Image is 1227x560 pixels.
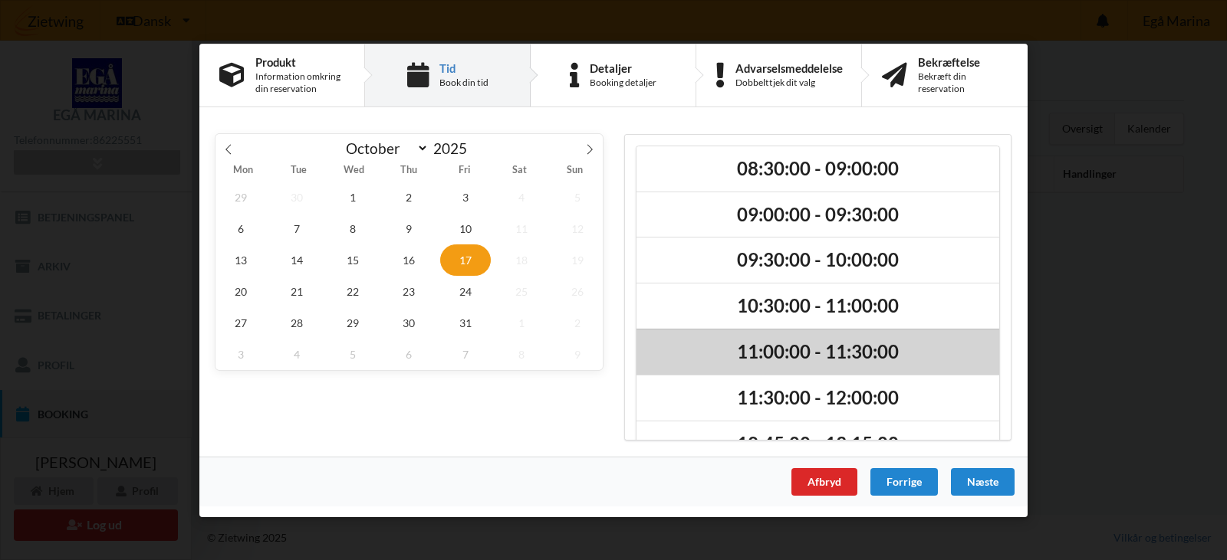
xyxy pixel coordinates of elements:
span: October 8, 2025 [327,212,378,244]
span: October 11, 2025 [496,212,547,244]
span: November 4, 2025 [271,338,322,369]
span: October 17, 2025 [440,244,491,275]
span: October 13, 2025 [215,244,266,275]
span: November 3, 2025 [215,338,266,369]
span: October 30, 2025 [384,306,435,338]
span: November 9, 2025 [552,338,603,369]
h2: 11:30:00 - 12:00:00 [647,386,989,410]
div: Næste [951,467,1015,495]
span: October 12, 2025 [552,212,603,244]
span: October 26, 2025 [552,275,603,306]
span: Mon [215,165,271,175]
div: Dobbelttjek dit valg [735,77,843,89]
span: November 2, 2025 [552,306,603,338]
span: Sun [548,165,603,175]
span: October 7, 2025 [271,212,322,244]
h2: 12:45:00 - 13:15:00 [647,432,989,456]
span: October 9, 2025 [384,212,435,244]
input: Year [429,139,479,157]
span: September 29, 2025 [215,181,266,212]
span: October 14, 2025 [271,244,322,275]
span: Wed [326,165,381,175]
span: October 28, 2025 [271,306,322,338]
span: October 16, 2025 [384,244,435,275]
div: Bekræft din reservation [918,70,1008,95]
span: October 31, 2025 [440,306,491,338]
div: Produkt [255,55,344,67]
span: November 5, 2025 [327,338,378,369]
span: November 6, 2025 [384,338,435,369]
div: Advarselsmeddelelse [735,61,843,74]
span: October 21, 2025 [271,275,322,306]
span: Sat [492,165,548,175]
span: October 22, 2025 [327,275,378,306]
h2: 10:30:00 - 11:00:00 [647,294,989,318]
div: Book din tid [439,77,488,89]
span: October 5, 2025 [552,181,603,212]
div: Bekræftelse [918,55,1008,67]
span: November 8, 2025 [496,338,547,369]
h2: 09:30:00 - 10:00:00 [647,248,989,272]
span: October 4, 2025 [496,181,547,212]
span: October 10, 2025 [440,212,491,244]
span: October 27, 2025 [215,306,266,338]
h2: 11:00:00 - 11:30:00 [647,340,989,364]
span: Thu [381,165,436,175]
div: Afbryd [791,467,857,495]
span: Tue [271,165,326,175]
span: October 3, 2025 [440,181,491,212]
span: October 15, 2025 [327,244,378,275]
h2: 09:00:00 - 09:30:00 [647,202,989,226]
select: Month [339,139,429,158]
div: Tid [439,61,488,74]
div: Detaljer [590,61,656,74]
span: October 1, 2025 [327,181,378,212]
h2: 08:30:00 - 09:00:00 [647,156,989,180]
span: October 25, 2025 [496,275,547,306]
span: September 30, 2025 [271,181,322,212]
span: October 18, 2025 [496,244,547,275]
span: November 7, 2025 [440,338,491,369]
span: October 20, 2025 [215,275,266,306]
div: Booking detaljer [590,77,656,89]
span: October 24, 2025 [440,275,491,306]
div: Information omkring din reservation [255,70,344,95]
span: October 23, 2025 [384,275,435,306]
span: November 1, 2025 [496,306,547,338]
div: Forrige [870,467,938,495]
span: October 19, 2025 [552,244,603,275]
span: Fri [437,165,492,175]
span: October 6, 2025 [215,212,266,244]
span: October 2, 2025 [384,181,435,212]
span: October 29, 2025 [327,306,378,338]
